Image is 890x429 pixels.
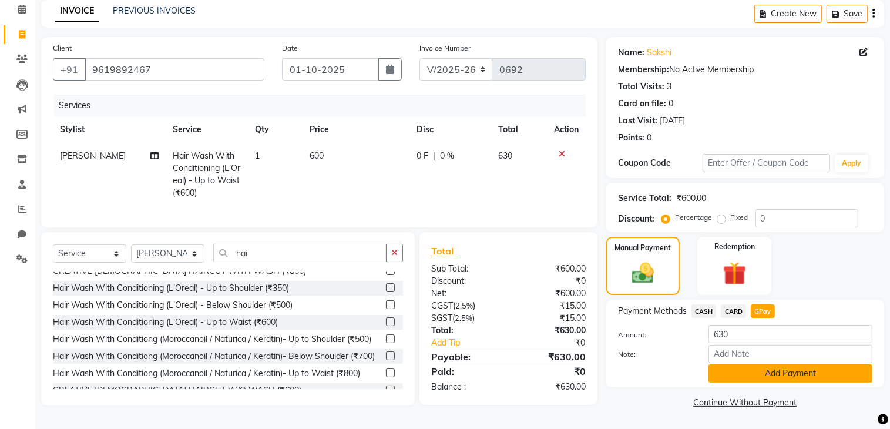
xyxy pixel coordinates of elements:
div: [DATE] [660,115,685,127]
div: Paid: [422,364,508,378]
div: ( ) [422,312,508,324]
th: Action [547,116,586,143]
button: Save [827,5,868,23]
label: Amount: [609,330,700,340]
span: CARD [721,304,746,318]
img: _cash.svg [625,260,661,286]
div: ₹600.00 [676,192,707,205]
input: Amount [708,325,872,343]
div: Balance : [422,381,508,393]
input: Search or Scan [213,244,387,262]
div: Payable: [422,350,508,364]
span: 0 % [440,150,454,162]
label: Manual Payment [615,243,671,253]
div: ₹0 [508,275,594,287]
span: Payment Methods [618,305,687,317]
span: 2.5% [455,313,472,323]
span: 600 [310,150,324,161]
div: 0 [647,132,651,144]
span: | [433,150,435,162]
span: 2.5% [455,301,473,310]
input: Search by Name/Mobile/Email/Code [85,58,264,81]
span: CGST [431,300,453,311]
div: Net: [422,287,508,300]
div: Hair Wash With Conditiong (Moroccanoil / Naturica / Keratin)- Below Shoulder (₹700) [53,350,375,363]
label: Date [282,43,298,53]
input: Enter Offer / Coupon Code [703,154,830,172]
div: ₹15.00 [508,312,594,324]
div: ₹0 [508,364,594,378]
div: ₹630.00 [508,381,594,393]
span: 1 [255,150,260,161]
div: ₹600.00 [508,287,594,300]
button: Add Payment [708,364,872,383]
div: Total: [422,324,508,337]
th: Price [303,116,409,143]
div: Services [54,95,595,116]
a: INVOICE [55,1,99,22]
button: Apply [835,155,868,172]
a: Continue Without Payment [609,397,882,409]
div: No Active Membership [618,63,872,76]
th: Stylist [53,116,166,143]
div: Discount: [618,213,654,225]
a: Sakshi [647,46,671,59]
span: GPay [751,304,775,318]
label: Redemption [714,242,755,252]
div: Last Visit: [618,115,657,127]
div: Coupon Code [618,157,703,169]
span: 630 [498,150,512,161]
div: ₹630.00 [508,324,594,337]
div: Hair Wash With Conditiong (Moroccanoil / Naturica / Keratin)- Up to Shoulder (₹500) [53,333,371,346]
div: CREATIVE [DEMOGRAPHIC_DATA] HAIRCUT WITH WASH (₹800) [53,265,306,277]
div: Points: [618,132,644,144]
span: Total [431,245,458,257]
div: ₹0 [523,337,595,349]
label: Client [53,43,72,53]
div: Hair Wash With Conditiong (Moroccanoil / Naturica / Keratin)- Up to Waist (₹800) [53,367,360,380]
span: Hair Wash With Conditioning (L'Oreal) - Up to Waist (₹600) [173,150,240,198]
button: Create New [754,5,822,23]
div: 3 [667,81,671,93]
th: Qty [248,116,303,143]
div: ₹630.00 [508,350,594,364]
span: [PERSON_NAME] [60,150,126,161]
label: Percentage [675,212,713,223]
button: +91 [53,58,86,81]
div: Card on file: [618,98,666,110]
div: Hair Wash With Conditioning (L'Oreal) - Below Shoulder (₹500) [53,299,293,311]
div: Hair Wash With Conditioning (L'Oreal) - Up to Shoulder (₹350) [53,282,289,294]
div: Name: [618,46,644,59]
label: Invoice Number [419,43,471,53]
div: CREATIVE [DEMOGRAPHIC_DATA] HAIRCUT W/O WASH (₹600) [53,384,301,397]
span: SGST [431,313,452,323]
div: Membership: [618,63,669,76]
div: Discount: [422,275,508,287]
span: CASH [691,304,717,318]
a: PREVIOUS INVOICES [113,5,196,16]
a: Add Tip [422,337,523,349]
span: 0 F [417,150,428,162]
div: 0 [669,98,673,110]
th: Service [166,116,248,143]
div: Hair Wash With Conditioning (L'Oreal) - Up to Waist (₹600) [53,316,278,329]
label: Note: [609,349,700,360]
img: _gift.svg [716,259,753,288]
th: Total [491,116,547,143]
div: ₹600.00 [508,263,594,275]
div: ( ) [422,300,508,312]
label: Fixed [731,212,748,223]
div: Sub Total: [422,263,508,275]
input: Add Note [708,345,872,363]
div: Total Visits: [618,81,664,93]
div: ₹15.00 [508,300,594,312]
th: Disc [409,116,491,143]
div: Service Total: [618,192,671,205]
